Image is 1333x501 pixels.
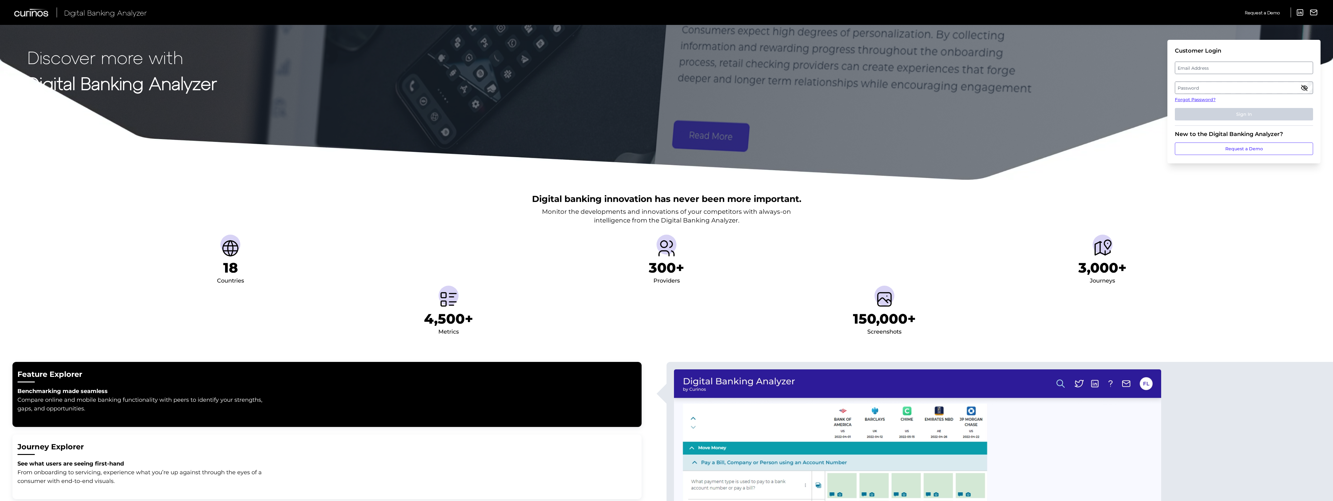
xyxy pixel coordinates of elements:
a: Request a Demo [1245,7,1280,18]
div: New to the Digital Banking Analyzer? [1175,131,1313,138]
h1: 4,500+ [424,311,473,327]
h2: Journey Explorer [17,442,637,452]
div: Journeys [1090,276,1115,286]
span: Request a Demo [1245,10,1280,15]
button: Journey ExplorerSee what users are seeing first-hand From onboarding to servicing, experience wha... [12,434,642,499]
span: Digital Banking Analyzer [64,8,147,17]
a: Forgot Password? [1175,96,1313,103]
p: Monitor the developments and innovations of your competitors with always-on intelligence from the... [542,207,791,225]
div: Customer Login [1175,47,1313,54]
img: Countries [220,238,240,258]
img: Journeys [1093,238,1113,258]
strong: See what users are seeing first-hand [17,460,124,467]
img: Providers [657,238,676,258]
p: Compare online and mobile banking functionality with peers to identify your strengths, gaps, and ... [17,396,266,413]
div: Countries [217,276,244,286]
h2: Feature Explorer [17,369,637,380]
h2: Digital banking innovation has never been more important. [532,193,801,205]
div: Metrics [438,327,459,337]
img: Curinos [14,9,49,16]
h1: 150,000+ [853,311,916,327]
a: Request a Demo [1175,143,1313,155]
h1: 300+ [649,260,684,276]
p: Discover more with [27,47,217,67]
strong: Digital Banking Analyzer [27,73,217,93]
p: From onboarding to servicing, experience what you’re up against through the eyes of a consumer wi... [17,459,266,485]
strong: Benchmarking made seamless [17,388,108,395]
h1: 3,000+ [1078,260,1127,276]
label: Password [1175,82,1312,93]
h1: 18 [223,260,238,276]
div: Providers [653,276,680,286]
label: Email Address [1175,62,1312,73]
button: Feature ExplorerBenchmarking made seamless Compare online and mobile banking functionality with p... [12,362,642,427]
img: Screenshots [874,289,894,309]
div: Screenshots [867,327,902,337]
button: Sign In [1175,108,1313,120]
img: Metrics [439,289,459,309]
